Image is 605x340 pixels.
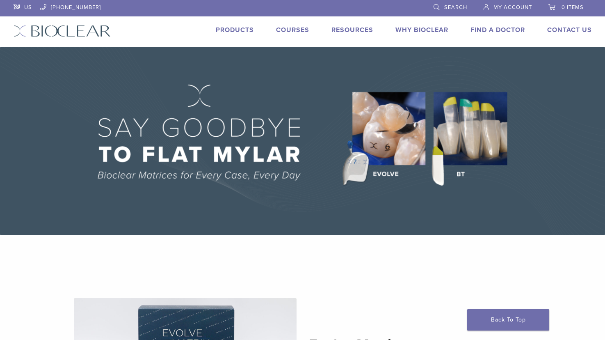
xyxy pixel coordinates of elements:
[467,309,549,331] a: Back To Top
[331,26,373,34] a: Resources
[216,26,254,34] a: Products
[562,4,584,11] span: 0 items
[276,26,309,34] a: Courses
[493,4,532,11] span: My Account
[444,4,467,11] span: Search
[470,26,525,34] a: Find A Doctor
[14,25,111,37] img: Bioclear
[395,26,448,34] a: Why Bioclear
[547,26,592,34] a: Contact Us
